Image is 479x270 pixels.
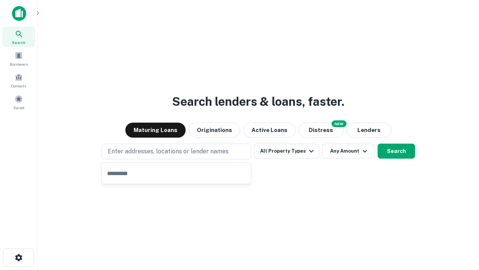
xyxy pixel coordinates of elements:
img: capitalize-icon.png [12,6,26,21]
h3: Search lenders & loans, faster. [172,93,344,111]
button: Search distressed loans with lien and other non-mortgage details. [299,123,344,138]
button: Any Amount [322,144,375,159]
button: Maturing Loans [125,123,186,138]
span: Search [12,39,25,45]
iframe: Chat Widget [442,210,479,246]
button: Search [378,144,415,159]
a: Search [2,27,35,47]
div: NEW [332,120,347,127]
p: Enter addresses, locations or lender names [108,147,229,156]
button: Originations [189,123,240,138]
span: Contacts [11,83,26,89]
a: Saved [2,92,35,112]
button: Enter addresses, locations or lender names [101,144,251,159]
button: Lenders [347,123,391,138]
a: Contacts [2,70,35,90]
span: Saved [13,105,24,111]
button: Active Loans [243,123,296,138]
a: Borrowers [2,48,35,69]
button: All Property Types [254,144,319,159]
span: Borrowers [10,61,28,67]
